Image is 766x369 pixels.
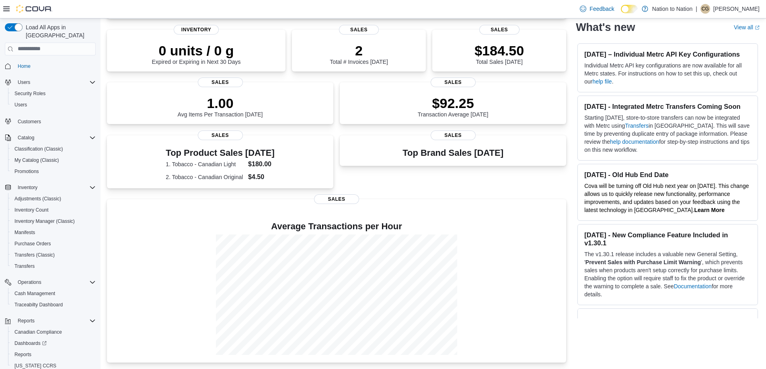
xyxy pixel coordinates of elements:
[14,302,63,308] span: Traceabilty Dashboard
[11,194,64,204] a: Adjustments (Classic)
[2,77,99,88] button: Users
[18,184,37,191] span: Inventory
[474,43,524,65] div: Total Sales [DATE]
[589,5,614,13] span: Feedback
[14,133,96,143] span: Catalog
[8,299,99,310] button: Traceabilty Dashboard
[11,144,96,154] span: Classification (Classic)
[652,4,692,14] p: Nation to Nation
[11,216,78,226] a: Inventory Manager (Classic)
[166,148,274,158] h3: Top Product Sales [DATE]
[702,4,709,14] span: CG
[11,289,96,298] span: Cash Management
[11,289,58,298] a: Cash Management
[14,316,38,326] button: Reports
[584,183,749,213] span: Cova will be turning off Old Hub next year on [DATE]. This change allows us to quickly release ne...
[14,263,35,269] span: Transfers
[584,171,751,179] h3: [DATE] - Old Hub End Date
[11,350,35,359] a: Reports
[14,252,55,258] span: Transfers (Classic)
[11,300,96,310] span: Traceabilty Dashboard
[8,193,99,204] button: Adjustments (Classic)
[174,25,219,35] span: Inventory
[8,326,99,338] button: Canadian Compliance
[8,338,99,349] a: Dashboards
[248,159,275,169] dd: $180.00
[14,102,27,108] span: Users
[2,182,99,193] button: Inventory
[14,277,96,287] span: Operations
[11,100,30,110] a: Users
[166,160,245,168] dt: 1. Tobacco - Canadian Light
[479,25,520,35] span: Sales
[18,79,30,86] span: Users
[700,4,710,14] div: Cam Gottfriedson
[621,5,638,13] input: Dark Mode
[248,172,275,182] dd: $4.50
[11,338,96,348] span: Dashboards
[14,290,55,297] span: Cash Management
[584,50,751,58] h3: [DATE] – Individual Metrc API Key Configurations
[577,1,617,17] a: Feedback
[14,168,39,175] span: Promotions
[11,338,50,348] a: Dashboards
[113,222,560,231] h4: Average Transactions per Hour
[8,349,99,360] button: Reports
[2,132,99,143] button: Catalog
[694,207,725,213] a: Learn More
[11,89,96,98] span: Security Roles
[8,143,99,155] button: Classification (Classic)
[11,327,65,337] a: Canadian Compliance
[14,329,62,335] span: Canadian Compliance
[2,315,99,326] button: Reports
[178,95,263,118] div: Avg Items Per Transaction [DATE]
[11,300,66,310] a: Traceabilty Dashboard
[674,283,712,289] a: Documentation
[152,43,241,59] p: 0 units / 0 g
[18,118,41,125] span: Customers
[18,135,34,141] span: Catalog
[18,279,41,285] span: Operations
[8,216,99,227] button: Inventory Manager (Classic)
[14,183,96,192] span: Inventory
[2,277,99,288] button: Operations
[18,63,31,69] span: Home
[11,144,66,154] a: Classification (Classic)
[8,99,99,110] button: Users
[584,250,751,298] p: The v1.30.1 release includes a valuable new General Setting, ' ', which prevents sales when produ...
[339,25,379,35] span: Sales
[330,43,388,59] p: 2
[16,5,52,13] img: Cova
[418,95,489,118] div: Transaction Average [DATE]
[8,227,99,238] button: Manifests
[11,250,96,260] span: Transfers (Classic)
[14,61,96,71] span: Home
[418,95,489,111] p: $92.25
[11,239,96,249] span: Purchase Orders
[11,261,96,271] span: Transfers
[314,194,359,204] span: Sales
[14,351,31,358] span: Reports
[11,155,96,165] span: My Catalog (Classic)
[14,363,56,369] span: [US_STATE] CCRS
[14,133,37,143] button: Catalog
[330,43,388,65] div: Total # Invoices [DATE]
[152,43,241,65] div: Expired or Expiring in Next 30 Days
[431,77,476,87] span: Sales
[474,43,524,59] p: $184.50
[403,148,503,158] h3: Top Brand Sales [DATE]
[755,25,760,30] svg: External link
[14,229,35,236] span: Manifests
[585,259,701,265] strong: Prevent Sales with Purchase Limit Warning
[8,204,99,216] button: Inventory Count
[696,4,697,14] p: |
[198,130,243,140] span: Sales
[11,167,42,176] a: Promotions
[8,288,99,299] button: Cash Management
[11,250,58,260] a: Transfers (Classic)
[14,116,96,126] span: Customers
[2,60,99,72] button: Home
[11,239,54,249] a: Purchase Orders
[14,157,59,163] span: My Catalog (Classic)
